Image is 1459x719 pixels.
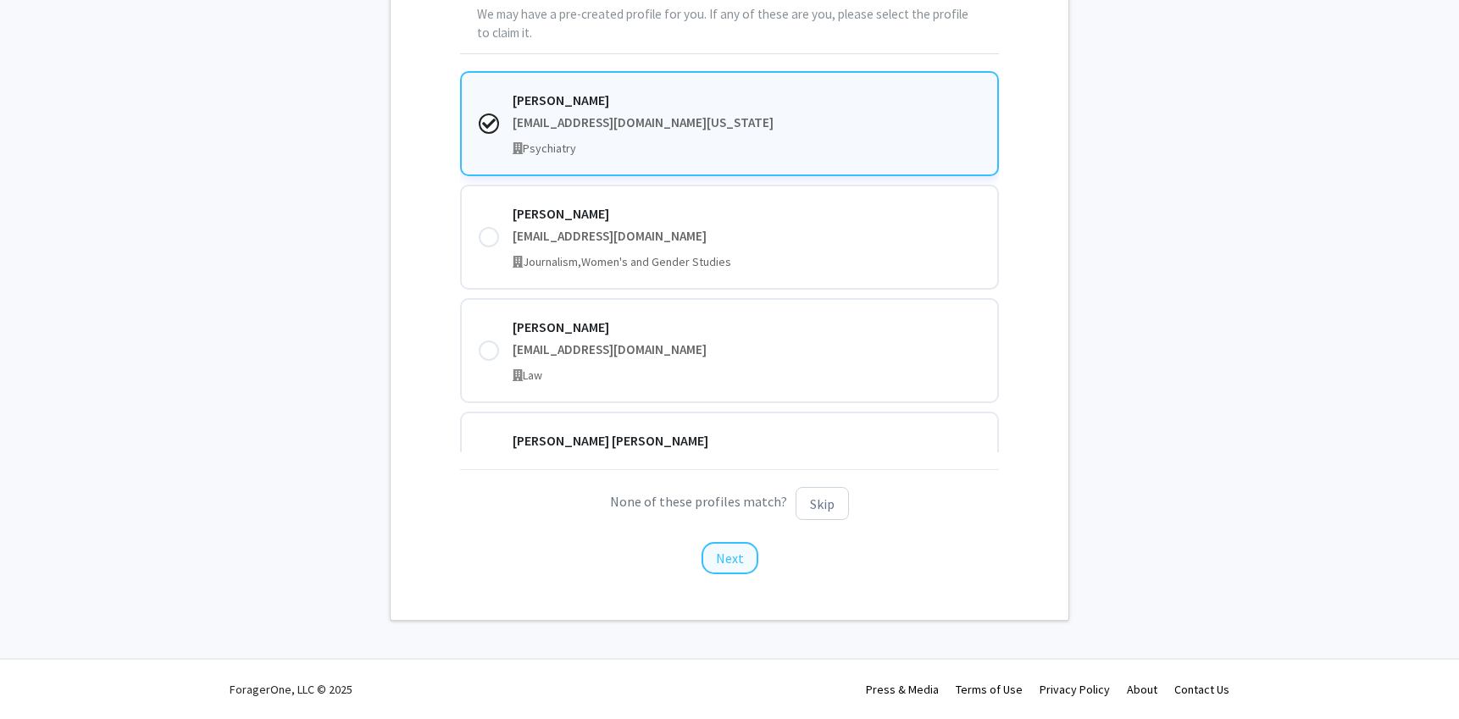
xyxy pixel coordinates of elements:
button: Skip [796,487,849,520]
div: [EMAIL_ADDRESS][DOMAIN_NAME][US_STATE] [513,113,981,133]
span: Journalism, [523,254,581,269]
div: [PERSON_NAME] [513,203,981,224]
a: About [1127,682,1157,697]
div: [PERSON_NAME] [513,317,981,337]
a: Terms of Use [956,682,1023,697]
span: Law [523,368,542,383]
p: We may have a pre-created profile for you. If any of these are you, please select the profile to ... [477,5,983,44]
a: Contact Us [1174,682,1229,697]
a: Press & Media [866,682,939,697]
div: [PERSON_NAME] [PERSON_NAME] [513,430,981,451]
span: Women's and Gender Studies [581,254,731,269]
iframe: Chat [13,643,72,706]
button: Next [702,542,758,574]
div: ForagerOne, LLC © 2025 [230,660,352,719]
div: [PERSON_NAME] [513,90,981,110]
div: [EMAIL_ADDRESS][DOMAIN_NAME] [513,227,981,246]
a: Privacy Policy [1040,682,1110,697]
div: [EMAIL_ADDRESS][DOMAIN_NAME] [513,340,981,360]
span: Psychiatry [523,141,576,156]
p: None of these profiles match? [460,487,1000,520]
